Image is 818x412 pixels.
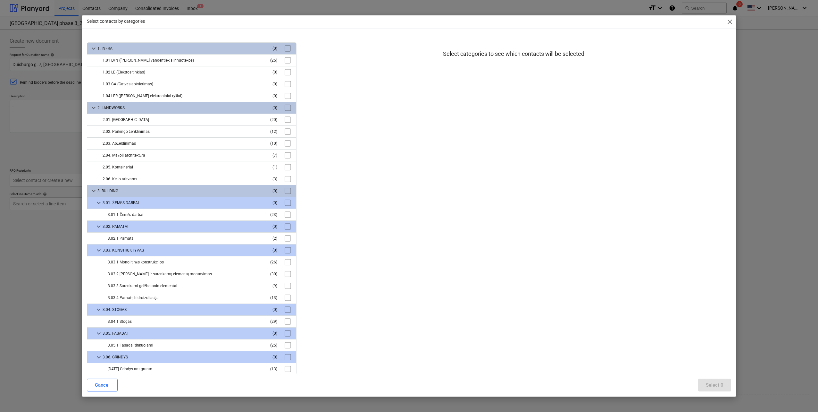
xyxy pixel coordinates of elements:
iframe: Chat Widget [786,381,818,412]
div: 3.01.1 Žemės darbai [108,210,261,220]
div: 2.03. Apželdinimas [103,138,261,149]
span: close [726,18,734,26]
div: 3.03.4 Pamatų hidroizoliacija [108,293,261,303]
div: (26) [267,257,277,267]
span: keyboard_arrow_down [95,246,103,254]
div: 2.01. [GEOGRAPHIC_DATA] [103,115,261,125]
div: 2.04. Mažoji architektūra [103,150,261,160]
div: (1) [267,162,277,172]
button: Cancel [87,379,118,391]
span: keyboard_arrow_down [90,187,97,195]
div: (0) [267,186,277,196]
div: 2.02. Parkingo ženklinimas [103,126,261,137]
div: (25) [267,340,277,350]
span: keyboard_arrow_down [95,353,103,361]
div: (29) [267,316,277,327]
div: Cancel [95,381,110,389]
span: keyboard_arrow_down [95,306,103,313]
div: (0) [267,67,277,77]
div: (7) [267,150,277,160]
div: 3.06. GRINDYS [103,352,261,362]
div: (30) [267,269,277,279]
span: keyboard_arrow_down [90,45,97,52]
div: (20) [267,115,277,125]
div: 1.04 LER ([PERSON_NAME] elektroniniai ryšiai) [103,91,261,101]
div: (0) [267,245,277,255]
div: 1. INFRA [97,43,261,54]
span: keyboard_arrow_down [95,199,103,207]
div: 3.04. STOGAS [103,305,261,315]
span: keyboard_arrow_down [95,223,103,230]
div: 3.01. ŽEMĖS DARBAI [103,198,261,208]
div: (0) [267,328,277,339]
div: 3.04.1 Stogas [108,316,261,327]
div: 2.05. Konteineriai [103,162,261,172]
div: (13) [267,293,277,303]
div: 1.03 GA (Gatvės apšvietimas) [103,79,261,89]
p: Select categories to see which contacts will be selected [443,50,584,58]
div: (0) [267,221,277,232]
div: 2.06. Kelio atitvaras [103,174,261,184]
div: 3.03.2 [PERSON_NAME] ir surenkamų elementų montavimas [108,269,261,279]
div: (0) [267,43,277,54]
div: 3.03.3 Surenkami gelžbetonio elementai [108,281,261,291]
div: 3.02.1 Pamatai [108,233,261,244]
div: (0) [267,198,277,208]
div: (0) [267,91,277,101]
div: (0) [267,305,277,315]
div: (3) [267,174,277,184]
div: 2. LANDWORKS [97,103,261,113]
div: (0) [267,352,277,362]
span: keyboard_arrow_down [90,104,97,112]
div: (13) [267,364,277,374]
div: 3.03.1 Monolitinės konstrukcijos [108,257,261,267]
div: (23) [267,210,277,220]
div: 1.01 LVN ([PERSON_NAME] vandentiekis ir nuotekos) [103,55,261,65]
p: Select contacts by categories [87,18,145,25]
div: (0) [267,103,277,113]
div: 3.05. FASADAI [103,328,261,339]
div: 1.02 LE (Elektros tinklas) [103,67,261,77]
div: 3.02. PAMATAI [103,221,261,232]
div: [DATE] Grindys ant grunto [108,364,261,374]
div: (25) [267,55,277,65]
div: 3.03. KONSTRUKTYVAS [103,245,261,255]
div: (12) [267,126,277,137]
div: (0) [267,79,277,89]
div: 3.05.1 Fasadai tinkuojami [108,340,261,350]
div: (2) [267,233,277,244]
span: keyboard_arrow_down [95,330,103,337]
div: (9) [267,281,277,291]
div: (10) [267,138,277,149]
div: 3. BUILDING [97,186,261,196]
